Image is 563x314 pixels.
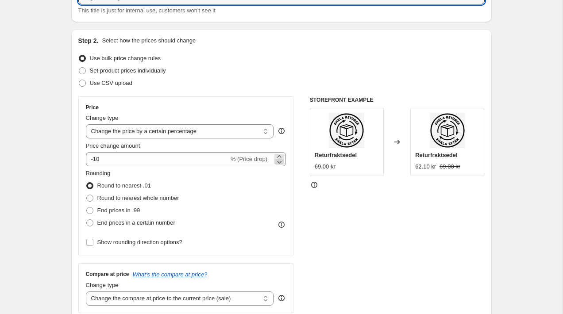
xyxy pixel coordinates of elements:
[86,142,140,149] span: Price change amount
[86,170,111,176] span: Rounding
[315,152,357,158] span: Returfraktsedel
[310,96,485,103] h6: STOREFRONT EXAMPLE
[415,162,436,171] div: 62.10 kr
[86,115,119,121] span: Change type
[90,80,132,86] span: Use CSV upload
[277,126,286,135] div: help
[315,162,335,171] div: 69.00 kr
[102,36,196,45] p: Select how the prices should change
[86,282,119,288] span: Change type
[133,271,208,278] button: What's the compare at price?
[86,104,99,111] h3: Price
[86,271,129,278] h3: Compare at price
[415,152,457,158] span: Returfraktsedel
[440,162,460,171] strike: 69.00 kr
[430,113,465,148] img: retursedel_80x.jpg
[329,113,364,148] img: retursedel_80x.jpg
[231,156,267,162] span: % (Price drop)
[97,195,179,201] span: Round to nearest whole number
[97,182,151,189] span: Round to nearest .01
[97,239,182,245] span: Show rounding direction options?
[277,294,286,303] div: help
[97,219,175,226] span: End prices in a certain number
[97,207,140,214] span: End prices in .99
[86,152,229,166] input: -15
[90,67,166,74] span: Set product prices individually
[90,55,161,61] span: Use bulk price change rules
[78,7,216,14] span: This title is just for internal use, customers won't see it
[78,36,99,45] h2: Step 2.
